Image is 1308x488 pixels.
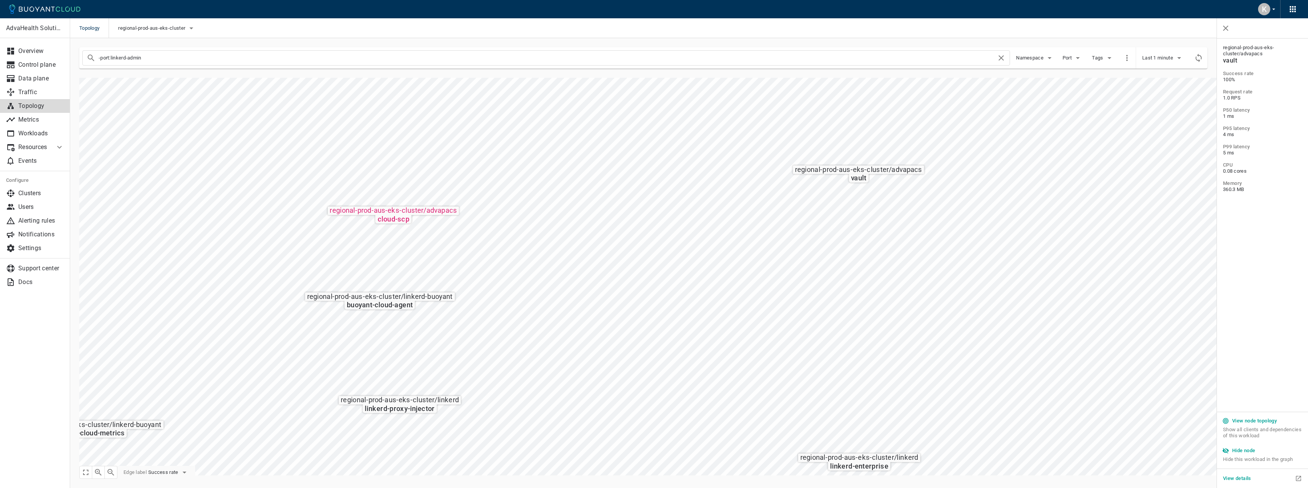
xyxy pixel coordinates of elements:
[18,143,49,151] p: Resources
[99,53,997,63] input: Search
[79,18,109,38] span: Topology
[1232,418,1277,424] h5: View node topology
[18,47,64,55] p: Overview
[18,189,64,197] p: Clusters
[148,467,189,478] button: Success rate
[1092,55,1104,61] span: Tags
[18,130,64,137] p: Workloads
[1223,180,1302,186] h5: Memory
[1223,89,1302,95] h5: Request rate
[148,469,180,475] span: Success rate
[18,157,64,165] p: Events
[1193,52,1204,64] div: Refresh metrics
[1258,3,1270,15] div: K
[18,278,64,286] p: Docs
[18,244,64,252] p: Settings
[18,116,64,124] p: Metrics
[18,203,64,211] p: Users
[18,102,64,110] p: Topology
[1232,448,1255,454] h5: Hide node
[1223,71,1302,77] h5: Success rate
[1223,95,1302,101] span: 1.0 RPS
[18,61,64,69] p: Control plane
[1223,162,1302,168] h5: CPU
[1223,45,1302,57] span: regional-prod-aus-eks-cluster / advapacs
[118,22,196,34] button: regional-prod-aus-eks-cluster
[1223,427,1302,445] span: Show all clients and dependencies of this workload
[1091,52,1115,64] button: Tags
[1223,150,1302,156] span: 5 ms
[1223,77,1302,83] span: 100%
[1223,125,1302,132] h5: P95 latency
[123,469,147,475] span: Edge label
[18,231,64,238] p: Notifications
[1142,52,1184,64] button: Last 1 minute
[1223,113,1302,119] span: 1 ms
[18,88,64,96] p: Traffic
[1063,55,1073,61] span: Port
[1223,475,1251,482] h5: View details
[1223,107,1302,113] h5: P50 latency
[1220,474,1254,482] a: View details
[18,265,64,272] p: Support center
[1016,52,1054,64] button: Namespace
[1060,52,1085,64] button: Port
[1223,132,1302,138] span: 4 ms
[1220,473,1254,484] button: View details
[6,177,64,183] h5: Configure
[18,75,64,82] p: Data plane
[1220,445,1258,456] button: Hide node
[1142,55,1175,61] span: Last 1 minute
[6,24,64,32] p: AdvaHealth Solutions
[1016,55,1045,61] span: Namespace
[1223,186,1302,193] span: 360.3 MB
[1220,415,1280,427] button: View node topology
[18,217,64,225] p: Alerting rules
[1223,168,1302,174] span: 0.08 cores
[118,25,187,31] span: regional-prod-aus-eks-cluster
[1223,456,1302,462] span: Hide this workload in the graph
[1223,144,1302,150] h5: P99 latency
[1223,57,1302,64] h4: vault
